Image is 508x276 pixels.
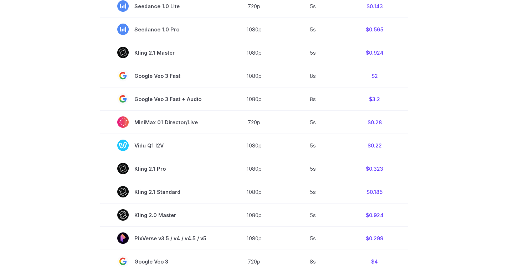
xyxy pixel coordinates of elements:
[341,111,408,134] td: $0.28
[117,47,206,58] span: Kling 2.1 Master
[117,256,206,267] span: Google Veo 3
[341,134,408,157] td: $0.22
[224,180,285,204] td: 1080p
[341,204,408,227] td: $0.924
[117,232,206,244] span: PixVerse v3.5 / v4 / v4.5 / v5
[224,250,285,273] td: 720p
[117,24,206,35] span: Seedance 1.0 Pro
[224,134,285,157] td: 1080p
[285,250,341,273] td: 8s
[285,18,341,41] td: 5s
[117,186,206,197] span: Kling 2.1 Standard
[117,116,206,128] span: MiniMax 01 Director/Live
[285,180,341,204] td: 5s
[117,209,206,221] span: Kling 2.0 Master
[224,111,285,134] td: 720p
[224,204,285,227] td: 1080p
[117,93,206,105] span: Google Veo 3 Fast + Audio
[341,18,408,41] td: $0.565
[285,41,341,64] td: 5s
[341,157,408,180] td: $0.323
[117,70,206,81] span: Google Veo 3 Fast
[224,41,285,64] td: 1080p
[224,227,285,250] td: 1080p
[117,163,206,174] span: Kling 2.1 Pro
[341,250,408,273] td: $4
[341,227,408,250] td: $0.299
[224,64,285,87] td: 1080p
[224,18,285,41] td: 1080p
[224,87,285,111] td: 1080p
[224,157,285,180] td: 1080p
[285,134,341,157] td: 5s
[341,64,408,87] td: $2
[341,180,408,204] td: $0.185
[285,87,341,111] td: 8s
[285,157,341,180] td: 5s
[285,64,341,87] td: 8s
[285,227,341,250] td: 5s
[341,87,408,111] td: $3.2
[285,204,341,227] td: 5s
[341,41,408,64] td: $0.924
[117,140,206,151] span: Vidu Q1 I2V
[285,111,341,134] td: 5s
[117,0,206,12] span: Seedance 1.0 Lite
